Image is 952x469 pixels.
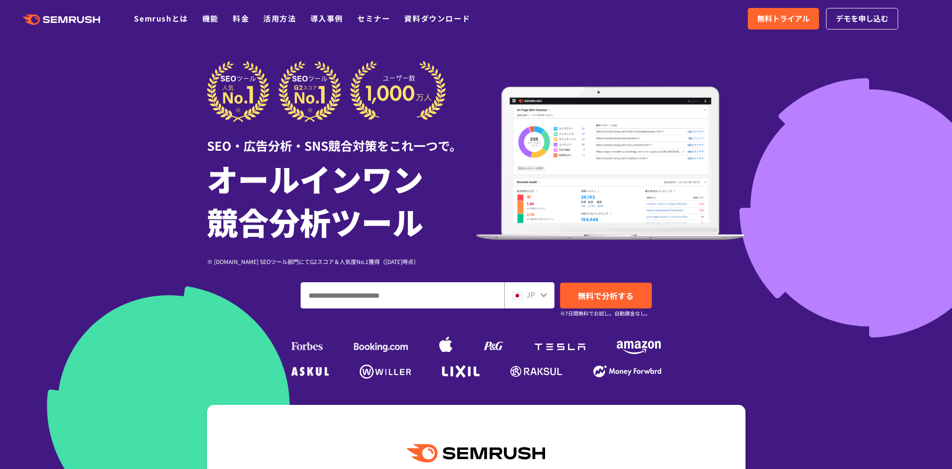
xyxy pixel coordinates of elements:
span: デモを申し込む [836,13,888,25]
a: 無料トライアル [748,8,819,29]
a: 無料で分析する [560,283,652,308]
img: Semrush [407,444,545,462]
a: セミナー [357,13,390,24]
span: 無料トライアル [757,13,810,25]
a: 機能 [202,13,219,24]
div: SEO・広告分析・SNS競合対策をこれ一つで。 [207,122,476,154]
span: 無料で分析する [578,290,634,301]
small: ※7日間無料でお試し。自動課金なし。 [560,309,650,318]
a: 料金 [233,13,249,24]
a: デモを申し込む [826,8,898,29]
span: JP [526,289,535,300]
a: 導入事例 [310,13,343,24]
h1: オールインワン 競合分析ツール [207,157,476,243]
div: ※ [DOMAIN_NAME] SEOツール部門にてG2スコア＆人気度No.1獲得（[DATE]時点） [207,257,476,266]
a: 資料ダウンロード [404,13,470,24]
input: ドメイン、キーワードまたはURLを入力してください [301,283,504,308]
a: Semrushとは [134,13,188,24]
a: 活用方法 [263,13,296,24]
